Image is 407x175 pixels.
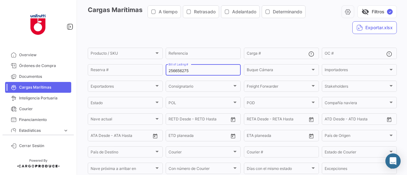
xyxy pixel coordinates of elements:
[325,85,388,90] span: Stakeholders
[349,118,378,122] input: ATD Hasta
[19,84,69,90] span: Cargas Marítimas
[184,118,213,122] input: Hasta
[325,167,388,172] span: Excepciones
[5,60,71,71] a: Órdenes de Compra
[19,117,69,123] span: Financiamiento
[19,63,69,69] span: Órdenes de Compra
[263,118,291,122] input: Hasta
[91,118,154,122] span: Nave actual
[247,134,258,139] input: Desde
[19,74,69,79] span: Documentos
[19,143,69,149] span: Cerrar Sesión
[88,5,307,18] h3: Cargas Marítimas
[150,131,160,141] button: Open calendar
[91,167,154,172] span: Nave próxima a arribar en
[184,134,213,139] input: Hasta
[91,85,154,90] span: Exportadores
[91,101,154,106] span: Estado
[183,6,219,18] button: Retrasado
[273,9,302,15] span: Determinando
[5,93,71,104] a: Inteligencia Portuaria
[169,167,232,172] span: Con número de Courier
[63,128,69,133] span: expand_more
[228,115,238,124] button: Open calendar
[194,9,216,15] span: Retrasado
[22,8,54,39] img: 6ae399ea-e399-42fc-a4aa-7bf23cf385c8.jpg
[5,82,71,93] a: Cargas Marítimas
[19,106,69,112] span: Courier
[352,21,397,34] button: Exportar.xlsx
[247,101,310,106] span: POD
[169,101,232,106] span: POL
[247,69,310,73] span: Buque Cámara
[325,101,388,106] span: Compañía naviera
[307,131,316,141] button: Open calendar
[91,134,110,139] input: ATA Desde
[91,151,154,155] span: País de Destino
[385,153,401,169] div: Abrir Intercom Messenger
[263,134,291,139] input: Hasta
[387,9,393,15] span: ✓
[19,95,69,101] span: Inteligencia Portuaria
[169,151,232,155] span: Courier
[5,50,71,60] a: Overview
[325,69,388,73] span: Importadores
[114,134,143,139] input: ATA Hasta
[262,6,305,18] button: Determinando
[247,167,310,172] span: Días con el mismo estado
[325,151,388,155] span: Estado de Courier
[232,9,256,15] span: Adelantado
[169,118,180,122] input: Desde
[19,128,60,133] span: Estadísticas
[91,52,154,57] span: Producto / SKU
[159,9,177,15] span: A tiempo
[384,115,394,124] button: Open calendar
[247,85,310,90] span: Freight Forwarder
[325,118,345,122] input: ATD Desde
[247,118,258,122] input: Desde
[307,115,316,124] button: Open calendar
[221,6,259,18] button: Adelantado
[19,52,69,58] span: Overview
[169,85,232,90] span: Consignatario
[5,104,71,114] a: Courier
[228,131,238,141] button: Open calendar
[362,8,369,16] span: visibility_off
[357,5,397,18] button: visibility_offFiltros✓
[325,134,388,139] span: País de Origen
[5,114,71,125] a: Financiamiento
[169,134,180,139] input: Desde
[5,71,71,82] a: Documentos
[148,6,181,18] button: A tiempo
